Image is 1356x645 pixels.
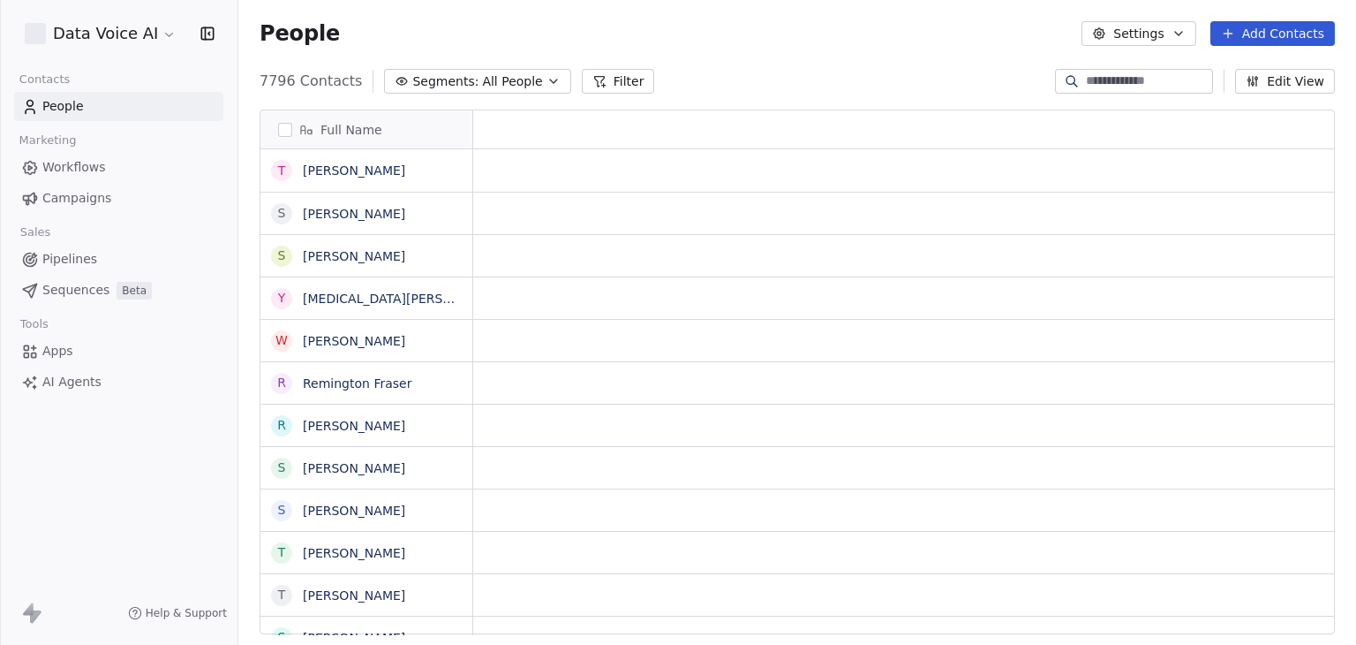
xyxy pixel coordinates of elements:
span: People [42,97,84,116]
span: Pipelines [42,250,97,269]
span: Full Name [320,121,382,139]
div: grid [260,149,473,635]
a: SequencesBeta [14,276,223,305]
a: [PERSON_NAME] [303,546,405,560]
span: All People [482,72,542,91]
a: [MEDICAL_DATA][PERSON_NAME] [303,292,508,306]
span: Sequences [42,281,109,300]
a: [PERSON_NAME] [303,461,405,475]
a: [PERSON_NAME] [303,249,405,263]
div: W [275,331,288,350]
div: R [277,416,286,435]
button: Edit View [1235,69,1335,94]
a: Workflows [14,153,223,182]
a: Pipelines [14,245,223,274]
span: Help & Support [146,606,227,620]
span: Contacts [11,66,78,93]
span: Data Voice AI [53,22,158,45]
span: Apps [42,342,73,360]
div: Y [278,289,286,307]
a: [PERSON_NAME] [303,163,405,178]
div: T [278,543,286,562]
a: Remington Fraser [303,376,411,391]
a: [PERSON_NAME] [303,504,405,518]
div: T [278,162,286,180]
a: [PERSON_NAME] [303,631,405,645]
span: AI Agents [42,373,102,391]
a: [PERSON_NAME] [303,419,405,433]
button: Add Contacts [1210,21,1335,46]
div: S [278,247,286,265]
button: Settings [1081,21,1195,46]
span: Sales [12,219,58,246]
span: 7796 Contacts [260,71,362,92]
div: T [278,586,286,604]
a: [PERSON_NAME] [303,207,405,221]
a: Campaigns [14,184,223,213]
a: People [14,92,223,121]
div: S [278,501,286,520]
div: R [277,374,286,392]
span: Workflows [42,158,106,177]
a: AI Agents [14,368,223,397]
div: S [278,204,286,223]
span: Campaigns [42,189,111,208]
button: Data Voice AI [21,19,180,49]
span: Tools [12,311,56,338]
a: [PERSON_NAME] [303,334,405,348]
span: Beta [117,282,152,300]
div: S [278,459,286,477]
a: [PERSON_NAME] [303,588,405,603]
span: Marketing [11,127,84,154]
button: Filter [582,69,655,94]
span: Segments: [412,72,478,91]
a: Help & Support [128,606,227,620]
span: People [260,20,340,47]
a: Apps [14,337,223,366]
div: Full Name [260,110,472,148]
